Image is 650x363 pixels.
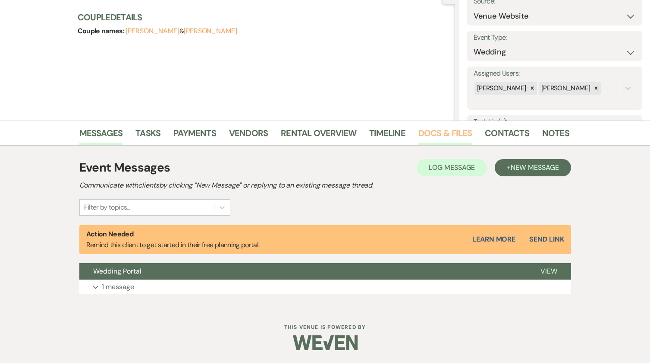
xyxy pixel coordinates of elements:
span: View [540,267,557,276]
button: Log Message [417,159,487,176]
label: Assigned Users: [474,67,636,80]
p: 1 message [102,281,134,293]
span: Couple names: [78,26,126,35]
a: Docs & Files [418,126,472,145]
a: Payments [173,126,216,145]
a: Contacts [485,126,529,145]
span: New Message [511,163,559,172]
p: Remind this client to get started in their free planning portal. [86,229,260,251]
a: Rental Overview [281,126,356,145]
div: Filter by topics... [84,202,130,213]
div: [PERSON_NAME] [539,82,592,95]
h3: Couple Details [78,11,446,23]
a: Tasks [135,126,160,145]
div: [PERSON_NAME] [474,82,528,95]
strong: Action Needed [86,229,134,239]
a: Vendors [229,126,268,145]
button: +New Message [495,159,571,176]
a: Timeline [369,126,405,145]
img: Weven Logo [293,328,358,358]
a: Messages [79,126,123,145]
label: Event Type: [474,32,636,44]
span: & [126,27,237,35]
a: Learn More [472,234,515,245]
button: View [527,263,571,280]
button: Send Link [529,236,564,243]
h2: Communicate with clients by clicking "New Message" or replying to an existing message thread. [79,180,571,191]
button: 1 message [79,280,571,294]
span: Wedding Portal [93,267,141,276]
button: [PERSON_NAME] [184,28,237,35]
button: [PERSON_NAME] [126,28,179,35]
span: Log Message [429,163,475,172]
a: Notes [542,126,569,145]
h1: Event Messages [79,159,170,177]
button: Wedding Portal [79,263,527,280]
label: Task List(s): [474,116,636,128]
